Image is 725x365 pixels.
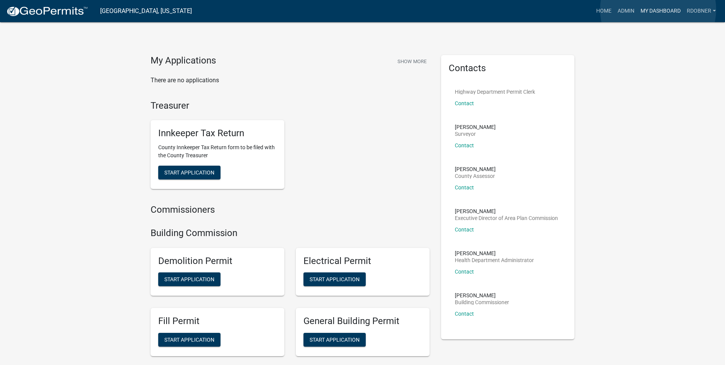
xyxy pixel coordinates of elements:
[455,311,474,317] a: Contact
[158,128,277,139] h5: Innkeeper Tax Return
[158,166,221,179] button: Start Application
[455,89,535,95] p: Highway Department Permit Clerk
[100,5,192,18] a: [GEOGRAPHIC_DATA], [US_STATE]
[151,204,430,215] h4: Commissioners
[593,4,615,18] a: Home
[455,251,534,256] p: [PERSON_NAME]
[164,276,214,282] span: Start Application
[455,226,474,233] a: Contact
[637,4,684,18] a: My Dashboard
[303,333,366,347] button: Start Application
[615,4,637,18] a: Admin
[158,272,221,286] button: Start Application
[151,100,430,111] h4: Treasurer
[158,316,277,327] h5: Fill Permit
[455,184,474,191] a: Contact
[303,316,422,327] h5: General Building Permit
[455,142,474,148] a: Contact
[455,300,509,305] p: Building Commissioner
[310,276,360,282] span: Start Application
[455,124,496,130] p: [PERSON_NAME]
[303,256,422,267] h5: Electrical Permit
[151,55,216,67] h4: My Applications
[303,272,366,286] button: Start Application
[164,337,214,343] span: Start Application
[449,63,567,74] h5: Contacts
[151,76,430,85] p: There are no applications
[158,143,277,160] p: County Innkeeper Tax Return form to be filed with the County Treasurer
[164,169,214,176] span: Start Application
[158,333,221,347] button: Start Application
[455,215,558,221] p: Executive Director of Area Plan Commission
[158,256,277,267] h5: Demolition Permit
[455,131,496,137] p: Surveyor
[455,257,534,263] p: Health Department Administrator
[455,269,474,275] a: Contact
[684,4,719,18] a: rdobner
[394,55,430,68] button: Show More
[151,228,430,239] h4: Building Commission
[455,293,509,298] p: [PERSON_NAME]
[455,173,496,179] p: County Assessor
[455,100,474,106] a: Contact
[455,166,496,172] p: [PERSON_NAME]
[310,337,360,343] span: Start Application
[455,209,558,214] p: [PERSON_NAME]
